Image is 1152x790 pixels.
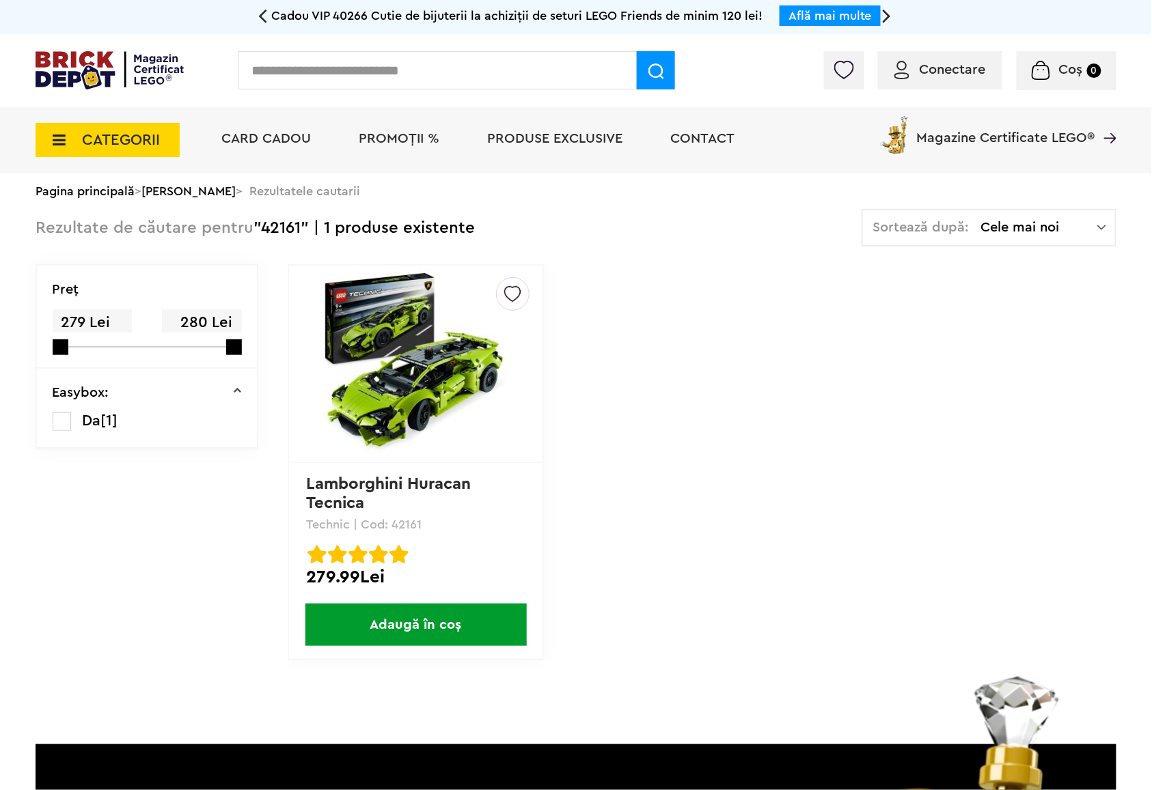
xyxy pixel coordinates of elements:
[53,386,109,399] p: Easybox:
[328,545,347,564] img: Evaluare cu stele
[82,132,160,147] span: CATEGORII
[53,283,79,296] p: Preţ
[307,545,327,564] img: Evaluare cu stele
[271,10,763,22] span: Cadou VIP 40266 Cutie de bijuterii la achiziții de seturi LEGO Friends de minim 120 lei!
[1095,113,1116,127] a: Magazine Certificate LEGO®
[348,545,368,564] img: Evaluare cu stele
[305,604,527,646] span: Adaugă în coș
[320,268,512,460] img: Lamborghini Huracan Tecnica
[670,132,735,145] a: Contact
[36,173,1116,209] div: > > Rezultatele cautarii
[162,309,241,336] span: 280 Lei
[981,221,1097,234] span: Cele mai noi
[487,132,622,145] a: Produse exclusive
[53,309,132,336] span: 279 Lei
[873,221,970,234] span: Sortează după:
[36,209,475,248] div: "42161" | 1 produse existente
[917,113,1095,145] span: Magazine Certificate LEGO®
[36,185,135,197] a: Pagina principală
[101,413,118,428] span: [1]
[788,10,872,22] a: Află mai multe
[221,132,311,145] a: Card Cadou
[36,220,253,236] span: Rezultate de căutare pentru
[369,545,388,564] img: Evaluare cu stele
[306,568,525,586] div: 279.99Lei
[83,413,101,428] span: Da
[141,185,236,197] a: [PERSON_NAME]
[306,476,475,511] a: Lamborghini Huracan Tecnica
[894,63,986,76] a: Conectare
[306,518,525,531] p: Technic | Cod: 42161
[389,545,409,564] img: Evaluare cu stele
[920,63,986,76] span: Conectare
[1087,64,1101,78] small: 0
[289,604,543,646] a: Adaugă în coș
[1059,63,1083,76] span: Coș
[359,132,439,145] a: PROMOȚII %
